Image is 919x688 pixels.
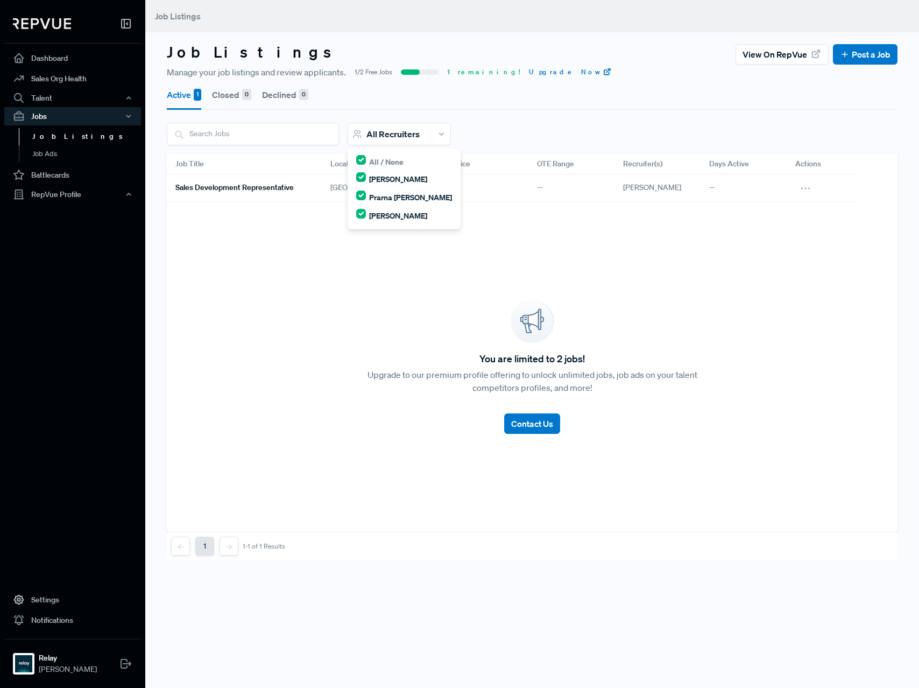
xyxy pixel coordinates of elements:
button: Declined 0 [262,80,308,110]
button: Next [220,537,238,556]
a: Dashboard [4,48,141,68]
span: [PERSON_NAME] [623,182,681,192]
button: Previous [171,537,190,556]
a: Battlecards [4,165,141,185]
span: Contact Us [511,418,553,429]
a: Post a Job [840,48,890,61]
a: Contact Us [504,405,560,434]
span: [PERSON_NAME] [39,664,97,675]
label: [PERSON_NAME] [369,173,427,185]
span: 1 remaining! [447,67,520,77]
div: -- [701,174,787,202]
button: Closed 0 [212,80,251,110]
label: [PERSON_NAME] [369,210,427,221]
span: Job Title [175,158,204,170]
span: Location [330,158,359,170]
button: Contact Us [504,413,560,434]
div: -- [442,174,528,202]
span: Days Active [709,158,749,170]
span: Manage your job listings and review applicants. [167,66,346,79]
p: Upgrade to our premium profile offering to unlock unlimited jobs, job ads on your talent competit... [350,368,715,394]
button: RepVue Profile [4,185,141,203]
img: Relay [15,655,32,672]
a: Notifications [4,610,141,630]
span: [GEOGRAPHIC_DATA], [GEOGRAPHIC_DATA] [330,182,434,193]
a: Upgrade Now [529,67,612,77]
a: Sales Development Representative [175,179,305,197]
img: RepVue [13,18,71,29]
div: -- [528,174,614,202]
img: announcement [511,300,554,343]
button: Post a Job [833,44,897,65]
a: Job Listings [19,128,155,145]
span: Office [451,158,470,170]
nav: pagination [171,537,285,556]
button: 1 [195,537,214,556]
span: OTE Range [537,158,574,170]
span: All Recruiters [366,129,420,139]
a: Sales Org Health [4,68,141,89]
span: Recruiter(s) [623,158,662,170]
span: 1/2 Free Jobs [355,67,392,77]
div: 0 [299,89,308,101]
label: Prarna [PERSON_NAME] [369,192,452,203]
button: Active 1 [167,80,201,110]
span: Actions [795,158,821,170]
div: 1-1 of 1 Results [243,543,285,550]
span: Job Listings [155,11,201,22]
span: All / None [369,156,404,168]
a: Settings [4,589,141,610]
button: View on RepVue [736,44,829,65]
a: Job Ads [19,145,155,163]
button: Jobs [4,107,141,125]
a: RelayRelay[PERSON_NAME] [4,639,141,679]
span: View on RepVue [743,48,807,61]
strong: Relay [39,652,97,664]
input: Search Jobs [167,123,338,144]
div: 1 [194,89,201,101]
div: 0 [242,89,251,101]
h6: Sales Development Representative [175,183,294,192]
span: You are limited to 2 jobs! [479,352,585,366]
h3: Job Listings [167,43,341,61]
button: Talent [4,89,141,107]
